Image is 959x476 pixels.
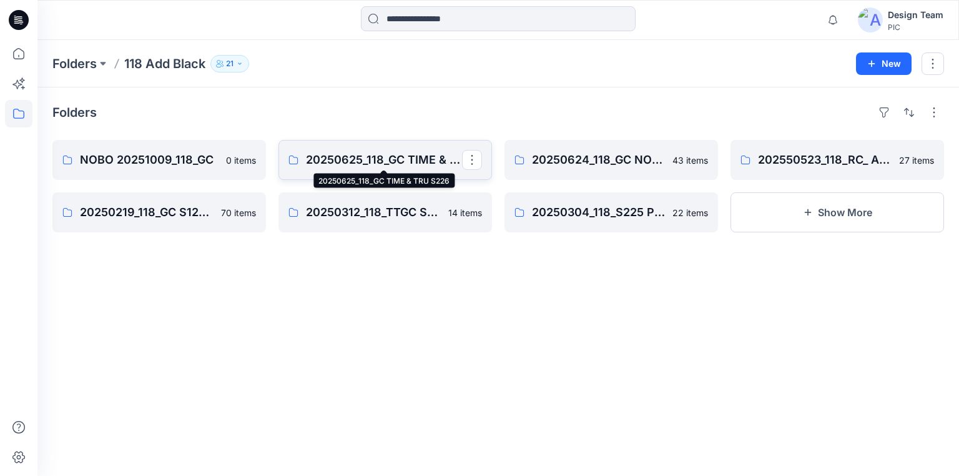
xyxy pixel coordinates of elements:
[52,140,266,180] a: NOBO 20251009_118_GC0 items
[672,154,708,167] p: 43 items
[52,192,266,232] a: 20250219_118_GC S125 NOBO SWIM70 items
[278,140,492,180] a: 20250625_118_GC TIME & TRU S226
[858,7,883,32] img: avatar
[52,105,97,120] h4: Folders
[80,151,219,169] p: NOBO 20251009_118_GC
[888,7,943,22] div: Design Team
[730,140,944,180] a: 202550523_118_RC_ Add Black_NOBO_WM27 items
[672,206,708,219] p: 22 items
[856,52,912,75] button: New
[80,204,214,221] p: 20250219_118_GC S125 NOBO SWIM
[504,192,718,232] a: 20250304_118_S225 Production For Mod22 items
[226,57,234,71] p: 21
[226,154,256,167] p: 0 items
[504,140,718,180] a: 20250624_118_GC NOBO S22643 items
[730,192,944,232] button: Show More
[278,192,492,232] a: 20250312_118_TTGC S126 Add Black Time & Tru14 items
[532,151,665,169] p: 20250624_118_GC NOBO S226
[448,206,482,219] p: 14 items
[124,55,205,72] p: 118 Add Black
[758,151,892,169] p: 202550523_118_RC_ Add Black_NOBO_WM
[306,151,462,169] p: 20250625_118_GC TIME & TRU S226
[52,55,97,72] a: Folders
[532,204,665,221] p: 20250304_118_S225 Production For Mod
[306,204,441,221] p: 20250312_118_TTGC S126 Add Black Time & Tru
[888,22,943,32] div: PIC
[210,55,249,72] button: 21
[899,154,934,167] p: 27 items
[221,206,256,219] p: 70 items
